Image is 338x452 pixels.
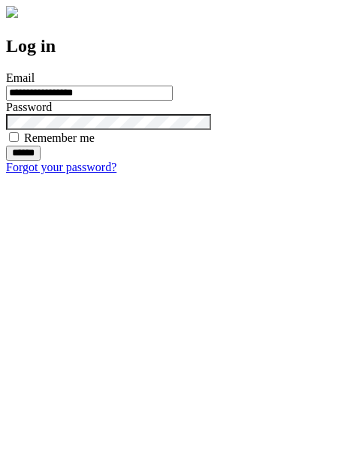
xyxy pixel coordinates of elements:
[6,101,52,113] label: Password
[6,36,332,56] h2: Log in
[6,6,18,18] img: logo-4e3dc11c47720685a147b03b5a06dd966a58ff35d612b21f08c02c0306f2b779.png
[6,161,116,173] a: Forgot your password?
[24,131,95,144] label: Remember me
[6,71,35,84] label: Email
